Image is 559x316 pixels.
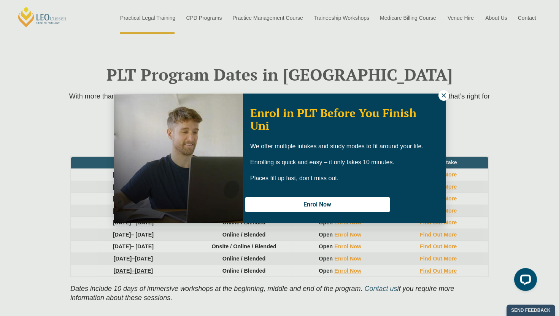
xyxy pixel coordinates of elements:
[250,175,338,181] span: Places fill up fast, don’t miss out.
[250,143,423,149] span: We offer multiple intakes and study modes to fit around your life.
[438,90,449,101] button: Close
[245,197,390,212] button: Enrol Now
[114,94,243,223] img: Woman in yellow blouse holding folders looking to the right and smiling
[508,265,540,297] iframe: LiveChat chat widget
[250,105,416,133] span: Enrol in PLT Before You Finish Uni
[250,159,394,165] span: Enrolling is quick and easy – it only takes 10 minutes.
